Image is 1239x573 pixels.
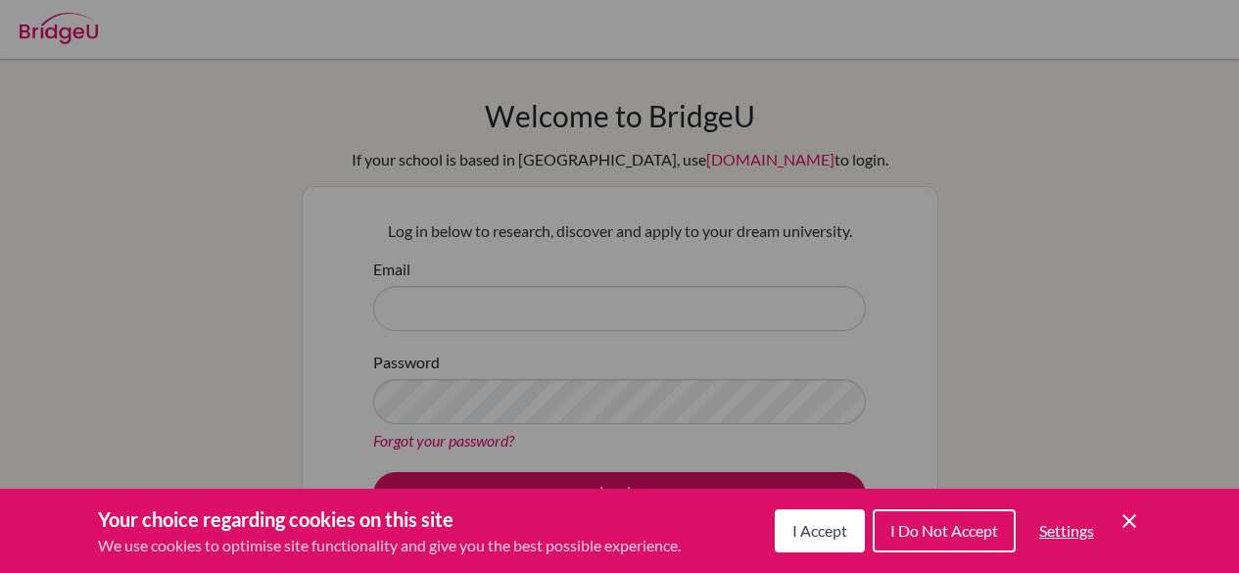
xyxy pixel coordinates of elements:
span: I Accept [792,521,847,540]
span: I Do Not Accept [890,521,998,540]
button: I Accept [775,509,865,552]
button: Save and close [1118,509,1141,533]
button: Settings [1024,511,1110,550]
button: I Do Not Accept [873,509,1016,552]
span: Settings [1039,521,1094,540]
h3: Your choice regarding cookies on this site [98,504,681,534]
p: We use cookies to optimise site functionality and give you the best possible experience. [98,534,681,557]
